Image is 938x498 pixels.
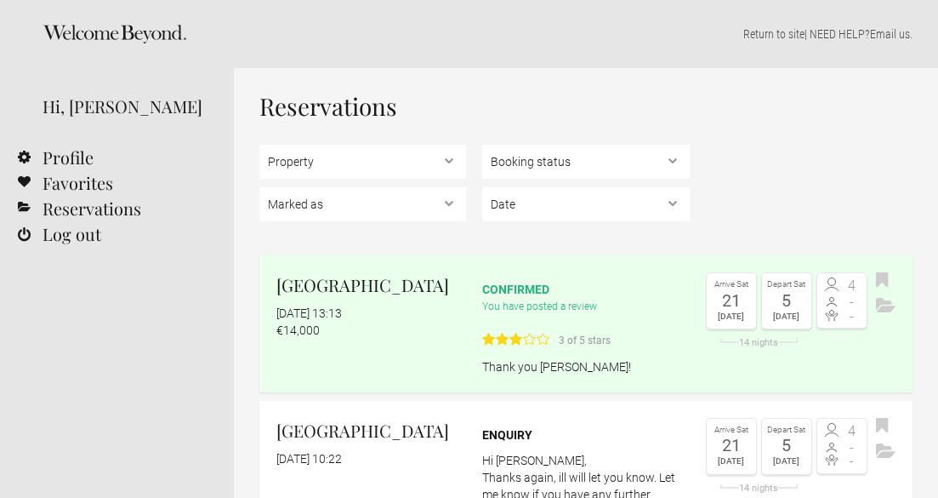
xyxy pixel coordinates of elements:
div: [DATE] [711,454,752,469]
h1: Reservations [259,94,912,119]
div: 14 nights [706,484,812,493]
div: 5 [766,292,807,309]
select: , , , [259,187,466,221]
div: confirmed [482,281,689,298]
div: 14 nights [706,338,812,347]
div: [DATE] [711,309,752,324]
span: - [842,455,862,468]
h2: [GEOGRAPHIC_DATA] [276,272,466,298]
button: Bookmark [872,414,893,439]
span: 4 [842,279,862,293]
flynt-date-display: [DATE] 13:13 [276,306,342,320]
span: - [842,441,862,455]
flynt-date-display: [DATE] 10:22 [276,452,342,466]
div: Depart Sat [766,423,807,438]
div: Arrive Sat [711,278,752,292]
select: , [482,187,689,221]
div: 5 [766,437,807,454]
div: 21 [711,292,752,309]
div: [DATE] [766,454,807,469]
div: Depart Sat [766,278,807,292]
div: 21 [711,437,752,454]
a: Email us [870,27,910,41]
div: [DATE] [766,309,807,324]
select: , , [482,145,689,179]
span: 3 of 5 stars [552,332,611,349]
span: 4 [842,425,862,438]
flynt-currency: €14,000 [276,323,320,337]
a: Return to site [743,27,804,41]
div: Enquiry [482,426,689,444]
span: - [842,310,862,323]
h2: [GEOGRAPHIC_DATA] [276,418,466,444]
div: You have posted a review [482,298,689,350]
p: | NEED HELP? . [259,26,912,43]
div: Hi, [PERSON_NAME] [43,94,208,119]
button: Archive [872,439,900,465]
div: Arrive Sat [711,423,752,438]
p: Thank you [PERSON_NAME]! [482,358,689,375]
a: [GEOGRAPHIC_DATA] [DATE] 13:13 €14,000 confirmed You have posted a review 3 of 5 stars Thank you ... [259,255,912,392]
button: Archive [872,294,900,319]
button: Bookmark [872,268,893,294]
span: - [842,295,862,309]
